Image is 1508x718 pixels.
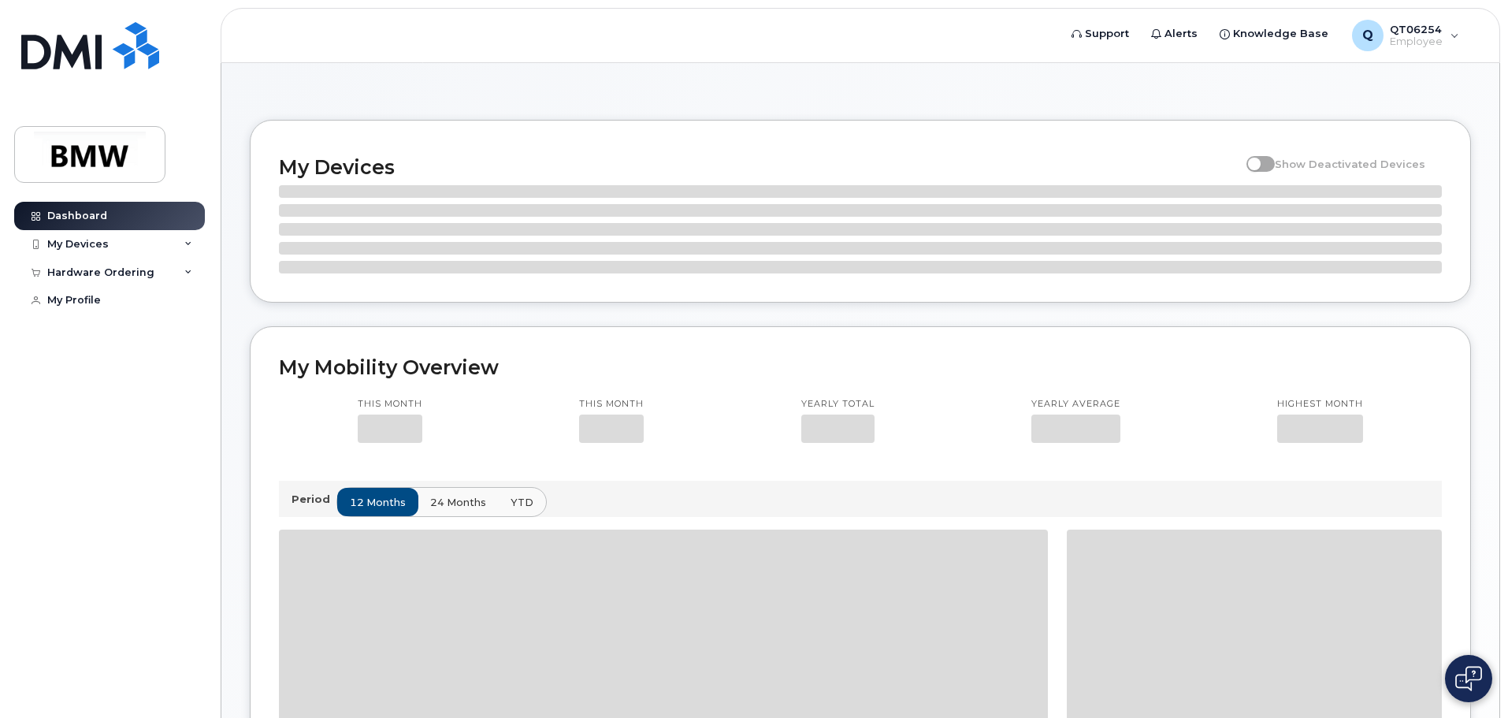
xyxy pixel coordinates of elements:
h2: My Devices [279,155,1239,179]
h2: My Mobility Overview [279,355,1442,379]
p: This month [358,398,422,411]
img: Open chat [1455,666,1482,691]
p: This month [579,398,644,411]
p: Highest month [1277,398,1363,411]
input: Show Deactivated Devices [1246,149,1259,162]
span: Show Deactivated Devices [1275,158,1425,170]
p: Yearly total [801,398,875,411]
span: 24 months [430,495,486,510]
p: Yearly average [1031,398,1120,411]
span: YTD [511,495,533,510]
p: Period [292,492,336,507]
